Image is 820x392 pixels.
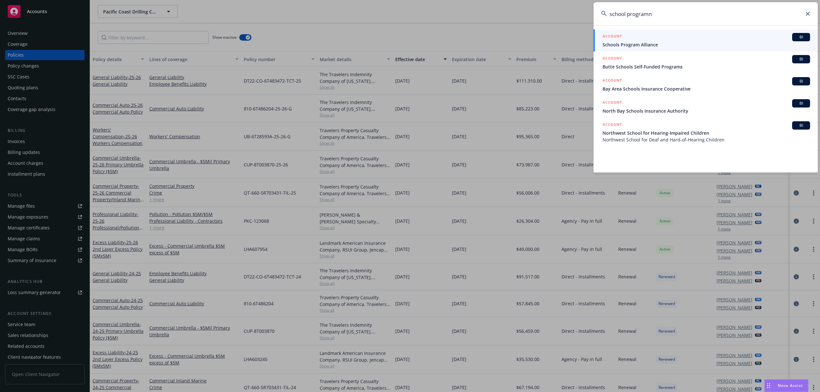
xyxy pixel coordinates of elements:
button: Nova Assist [764,379,808,392]
span: BI [795,34,808,40]
span: Schools Program Alliance [603,41,810,48]
span: Northwest School for Hearing-Impaired Children [603,130,810,136]
span: Bay Area Schools Insurance Cooperative [603,85,810,92]
h5: ACCOUNT [603,121,622,129]
span: BI [795,56,808,62]
a: ACCOUNTBINorthwest School for Hearing-Impaired ChildrenNorthwest School for Deaf and Hard-of-Hear... [594,118,818,147]
div: Drag to move [765,380,773,392]
span: BI [795,78,808,84]
h5: ACCOUNT [603,33,622,41]
a: ACCOUNTBINorth Bay Schools Insurance Authority [594,96,818,118]
a: ACCOUNTBISchools Program Alliance [594,29,818,52]
a: ACCOUNTBIBay Area Schools Insurance Cooperative [594,74,818,96]
h5: ACCOUNT [603,99,622,107]
h5: ACCOUNT [603,55,622,63]
span: North Bay Schools Insurance Authority [603,108,810,114]
h5: ACCOUNT [603,77,622,85]
a: ACCOUNTBIButte Schools Self-Funded Programs [594,52,818,74]
input: Search... [594,2,818,25]
span: Butte Schools Self-Funded Programs [603,63,810,70]
span: Nova Assist [778,383,803,388]
span: Northwest School for Deaf and Hard-of-Hearing Children [603,136,810,143]
span: BI [795,123,808,128]
span: BI [795,100,808,106]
